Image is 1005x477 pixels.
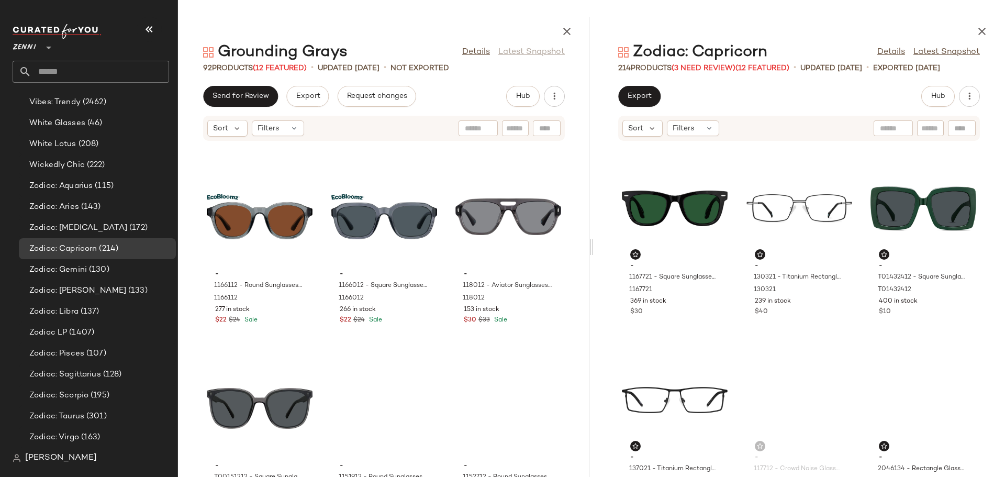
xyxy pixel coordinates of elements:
span: Export [295,92,320,101]
img: svg%3e [203,47,214,58]
button: Hub [921,86,955,107]
span: Zodiac: Taurus [29,411,84,423]
span: Zodiac: Scorpio [29,390,88,402]
span: 1166012 [339,294,364,303]
span: (1407) [67,327,94,339]
span: (3 Need Review) [672,64,735,72]
span: (2462) [81,96,106,108]
span: Zodiac: [MEDICAL_DATA] [29,222,127,234]
img: svg%3e [881,251,887,258]
span: 118012 [463,294,485,303]
span: - [630,453,719,462]
img: svg%3e [881,443,887,449]
span: - [755,453,844,462]
span: Zodiac: [PERSON_NAME] [29,285,126,297]
span: Sale [367,317,382,324]
span: $30 [464,316,476,325]
img: svg%3e [757,251,763,258]
span: Request changes [347,92,407,101]
span: Send for Review [212,92,269,101]
img: svg%3e [618,47,629,58]
span: (115) [93,180,114,192]
span: $33 [478,316,490,325]
span: (208) [76,138,99,150]
span: $24 [353,316,365,325]
span: Zodiac: Pisces [29,348,84,360]
span: $10 [879,307,891,317]
span: Export [627,92,652,101]
span: (214) [97,243,118,255]
span: (143) [79,201,101,213]
span: Filters [673,123,694,134]
span: • [311,62,314,74]
span: Zodiac: Virgo [29,431,79,443]
span: (172) [127,222,148,234]
span: - [215,461,304,471]
span: Zodiac: Sagittarius [29,369,101,381]
span: $40 [755,307,768,317]
span: $30 [630,307,643,317]
img: svg%3e [13,454,21,462]
span: - [630,261,719,271]
img: svg%3e [632,251,639,258]
div: Products [618,63,789,74]
span: Zodiac: Aquarius [29,180,93,192]
span: 130321 - Titanium Rectangle Glasses - Black - Titanium [754,273,843,282]
span: (107) [84,348,106,360]
button: Export [618,86,661,107]
span: Vibes: Trendy [29,96,81,108]
span: - [879,453,968,462]
span: 92 [203,64,212,72]
p: Not Exported [390,63,449,74]
span: [PERSON_NAME] [25,452,97,464]
span: $22 [215,316,227,325]
span: 2046134 - Rectangle Glasses - Green - Plastic [878,464,967,474]
span: T01432412 [878,285,911,295]
span: 1166112 - Round Sunglasses - Gray - bio_based [214,281,303,291]
span: Zodiac: Aries [29,201,79,213]
button: Hub [506,86,540,107]
span: (130) [87,264,109,276]
span: 117712 - Crowd Noise Glasses - Gray - Acetate [754,464,843,474]
span: 1166112 [214,294,238,303]
span: Filters [258,123,279,134]
span: Zodiac: Libra [29,306,79,318]
a: Latest Snapshot [913,46,980,59]
span: 1167721 - Square Sunglasses - Black - Plastic [629,273,718,282]
span: Zenni [13,36,36,54]
div: Zodiac: Capricorn [618,42,767,63]
span: (137) [79,306,99,318]
p: updated [DATE] [318,63,379,74]
span: 130321 [754,285,776,295]
span: Zodiac: Capricorn [29,243,97,255]
img: 137021-eyeglasses-front-view.jpg [622,351,728,449]
img: T01432412-sunglasses-front-view.jpg [870,160,976,257]
span: (133) [126,285,148,297]
div: Grounding Grays [203,42,348,63]
span: (12 Featured) [735,64,789,72]
img: svg%3e [757,443,763,449]
span: - [340,270,429,279]
span: • [384,62,386,74]
img: svg%3e [632,443,639,449]
span: (12 Featured) [253,64,307,72]
a: Details [462,46,490,59]
span: 239 in stock [755,297,791,306]
span: Hub [931,92,945,101]
span: Sale [242,317,258,324]
button: Export [286,86,329,107]
span: 153 in stock [464,305,499,315]
span: Hub [516,92,530,101]
span: • [866,62,869,74]
p: updated [DATE] [800,63,862,74]
span: 266 in stock [340,305,376,315]
img: cfy_white_logo.C9jOOHJF.svg [13,24,102,39]
span: - [755,261,844,271]
img: 130321-eyeglasses-front-view.jpg [746,160,852,257]
span: - [879,261,968,271]
span: Wickedly Chic [29,159,85,171]
span: T01432412 - Square Sunglasses - Green - Plastic [878,273,967,282]
span: - [464,270,553,279]
img: 1166012-sunglasses-front-view.jpg [331,168,437,265]
span: Sale [492,317,507,324]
